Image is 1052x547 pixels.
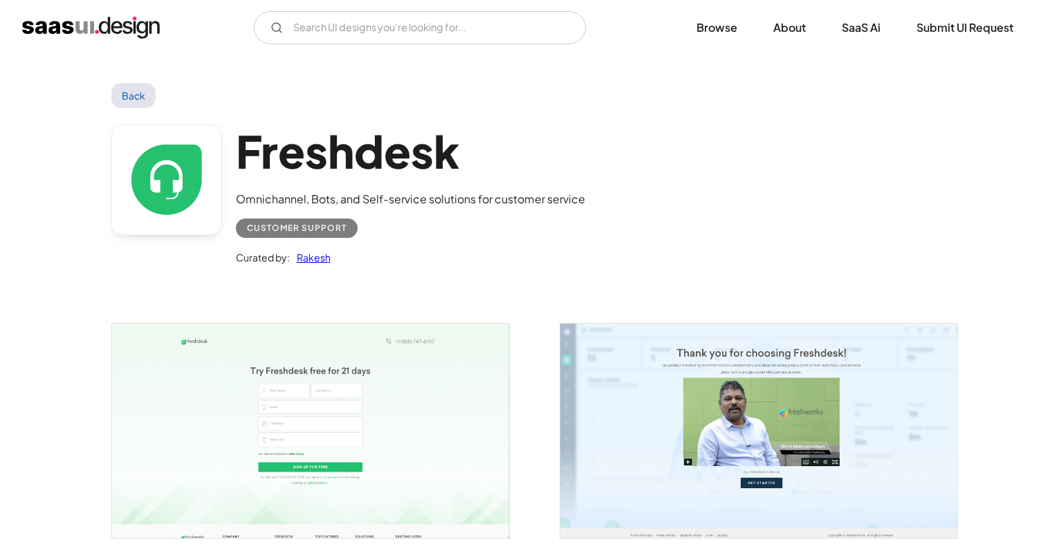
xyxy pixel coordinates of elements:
[680,12,754,43] a: Browse
[560,324,957,537] img: 6016ecb520ddac617275aefe_freshdesk-welcome.jpg
[111,83,156,108] a: Back
[254,11,586,44] form: Email Form
[236,191,585,207] div: Omnichannel, Bots, and Self-service solutions for customer service
[560,324,957,537] a: open lightbox
[900,12,1030,43] a: Submit UI Request
[825,12,897,43] a: SaaS Ai
[22,17,160,39] a: home
[254,11,586,44] input: Search UI designs you're looking for...
[236,249,290,266] div: Curated by:
[757,12,822,43] a: About
[112,324,509,537] img: 6016ecb482f72c48898c28ae_freshdesk-login.jpg
[290,249,331,266] a: Rakesh
[247,220,347,237] div: Customer Support
[236,124,585,178] h1: Freshdesk
[112,324,509,537] a: open lightbox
